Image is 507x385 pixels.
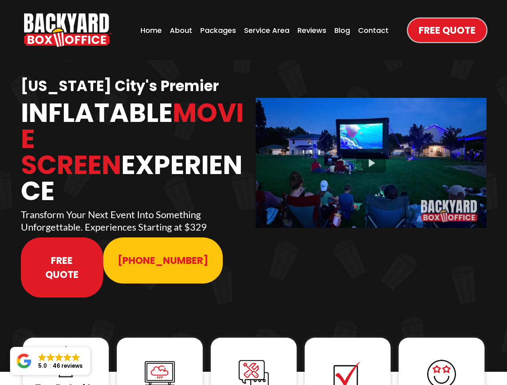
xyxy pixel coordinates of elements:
a: Free Quote [21,237,104,298]
a: Reviews [295,22,329,38]
span: [PHONE_NUMBER] [118,253,208,267]
img: Backyard Box Office [24,13,112,47]
span: Free Quote [419,23,476,37]
a: Free Quote [408,18,487,42]
h1: Inflatable Experience [21,100,252,204]
a: Packages [198,22,238,38]
span: Free Quote [35,253,89,282]
a: Close GoogleGoogleGoogleGoogleGoogle 5.046 reviews [10,347,90,375]
a: Contact [356,22,391,38]
a: 913-214-1202 [103,237,223,284]
a: Home [138,22,164,38]
a: https://www.backyardboxoffice.com [24,13,112,47]
a: About [167,22,195,38]
a: Blog [332,22,352,38]
span: Movie Screen [21,95,244,183]
a: Service Area [242,22,292,38]
p: Transform Your Next Event Into Something Unforgettable. Experiences Starting at $329 [21,208,252,233]
h1: [US_STATE] City's Premier [21,77,252,96]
